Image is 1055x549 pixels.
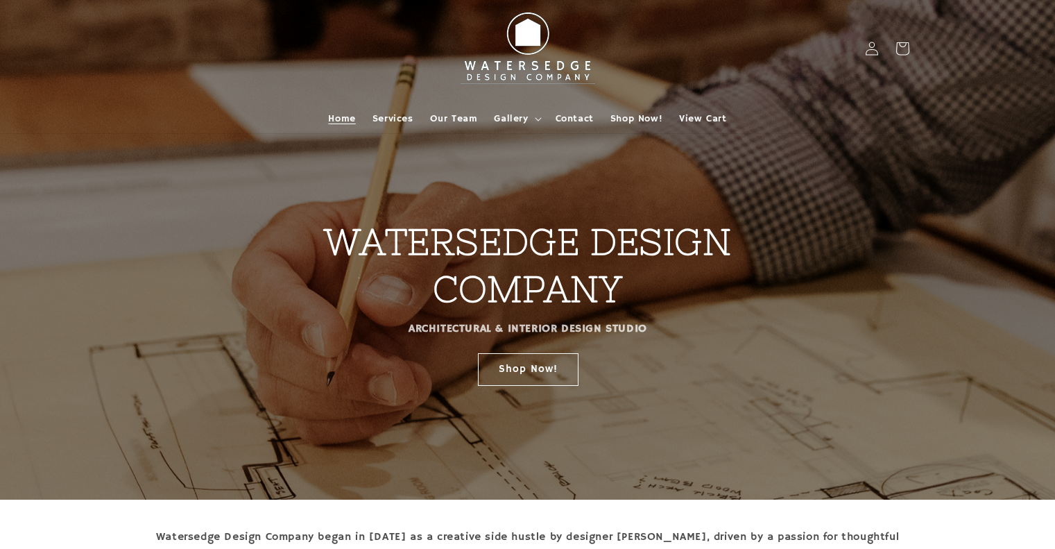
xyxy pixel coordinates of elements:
a: Shop Now! [602,104,671,133]
span: Home [328,112,355,125]
a: View Cart [671,104,735,133]
a: Home [320,104,363,133]
a: Shop Now! [477,353,578,385]
summary: Gallery [486,104,547,133]
span: Shop Now! [610,112,662,125]
img: Watersedge Design Co [452,6,604,92]
a: Our Team [422,104,486,133]
span: Our Team [430,112,478,125]
span: Services [372,112,413,125]
span: Contact [556,112,594,125]
span: Gallery [494,112,528,125]
strong: ARCHITECTURAL & INTERIOR DESIGN STUDIO [409,322,647,336]
a: Contact [547,104,602,133]
a: Services [364,104,422,133]
span: View Cart [679,112,726,125]
strong: WATERSEDGE DESIGN COMPANY [324,221,731,310]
